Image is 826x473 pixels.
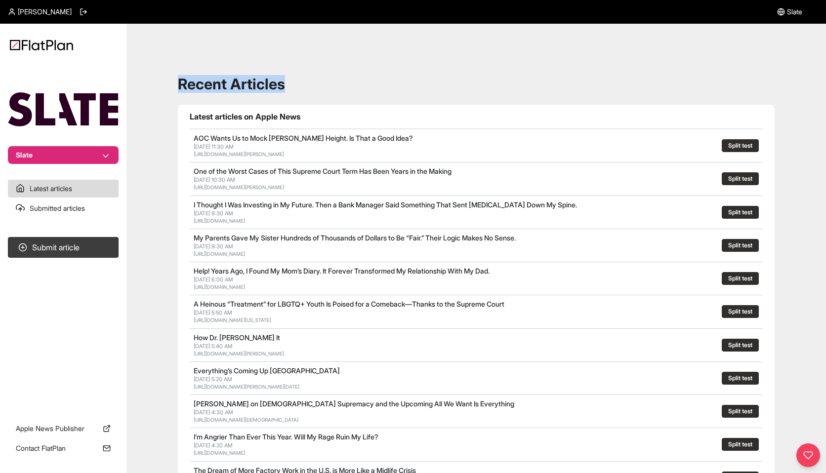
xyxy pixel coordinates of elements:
a: [URL][DOMAIN_NAME][PERSON_NAME] [194,351,284,356]
a: Everything’s Coming Up [GEOGRAPHIC_DATA] [194,366,340,375]
button: Split test [722,438,759,451]
a: I Thought I Was Investing in My Future. Then a Bank Manager Said Something That Sent [MEDICAL_DAT... [194,200,577,209]
span: [DATE] 9:30 AM [194,210,233,217]
a: [URL][DOMAIN_NAME] [194,251,245,257]
a: My Parents Gave My Sister Hundreds of Thousands of Dollars to Be “Fair.” Their Logic Makes No Sense. [194,234,516,242]
button: Split test [722,172,759,185]
button: Split test [722,305,759,318]
button: Split test [722,272,759,285]
a: A Heinous “Treatment” for LBGTQ+ Youth Is Poised for a Comeback—Thanks to the Supreme Court [194,300,504,308]
a: Latest articles [8,180,119,197]
a: [PERSON_NAME] [8,7,72,17]
button: Split test [722,239,759,252]
a: [URL][DOMAIN_NAME][DEMOGRAPHIC_DATA] [194,417,298,423]
a: [URL][DOMAIN_NAME] [194,284,245,290]
span: [DATE] 4:30 AM [194,409,233,416]
button: Split test [722,372,759,385]
button: Split test [722,139,759,152]
h1: Recent Articles [178,75,775,93]
span: Slate [787,7,802,17]
button: Split test [722,206,759,219]
a: Submitted articles [8,199,119,217]
span: [DATE] 5:50 AM [194,309,232,316]
a: [URL][DOMAIN_NAME][PERSON_NAME] [194,151,284,157]
a: Help! Years Ago, I Found My Mom’s Diary. It Forever Transformed My Relationship With My Dad. [194,267,490,275]
a: Contact FlatPlan [8,439,119,457]
a: AOC Wants Us to Mock [PERSON_NAME] Height. Is That a Good Idea? [194,134,413,142]
h1: Latest articles on Apple News [190,111,763,122]
button: Split test [722,405,759,418]
span: [DATE] 10:30 AM [194,176,235,183]
span: [DATE] 9:30 AM [194,243,233,250]
a: One of the Worst Cases of This Supreme Court Term Has Been Years in the Making [194,167,452,175]
img: Publication Logo [8,92,119,126]
a: [PERSON_NAME] on [DEMOGRAPHIC_DATA] Supremacy and the Upcoming All We Want Is Everything [194,399,514,408]
span: [PERSON_NAME] [18,7,72,17]
span: [DATE] 6:00 AM [194,276,233,283]
a: I’m Angrier Than Ever This Year. Will My Rage Ruin My Life? [194,433,378,441]
button: Submit article [8,237,119,258]
button: Split test [722,339,759,352]
a: [URL][DOMAIN_NAME][PERSON_NAME][DATE] [194,384,299,390]
a: [URL][DOMAIN_NAME][US_STATE] [194,317,271,323]
a: [URL][DOMAIN_NAME] [194,218,245,224]
a: [URL][DOMAIN_NAME] [194,450,245,456]
span: [DATE] 5:40 AM [194,343,233,350]
span: [DATE] 5:20 AM [194,376,232,383]
a: How Dr. [PERSON_NAME] It [194,333,280,342]
span: [DATE] 11:30 AM [194,143,234,150]
a: [URL][DOMAIN_NAME][PERSON_NAME] [194,184,284,190]
img: Logo [10,39,73,50]
button: Slate [8,146,119,164]
span: [DATE] 4:20 AM [194,442,233,449]
a: Apple News Publisher [8,420,119,437]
